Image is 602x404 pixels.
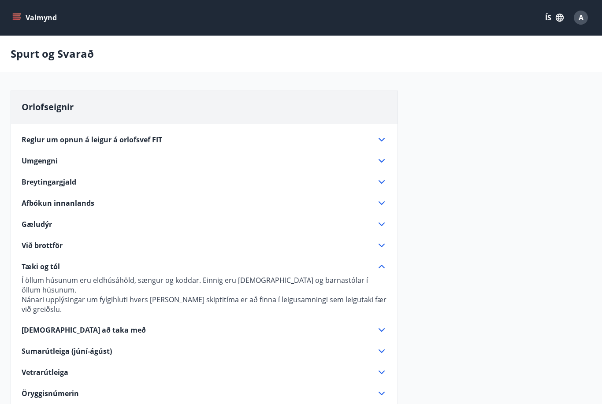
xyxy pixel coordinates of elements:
div: Afbókun innanlands [22,198,387,208]
span: [DEMOGRAPHIC_DATA] að taka með [22,325,146,335]
div: Tæki og tól [22,261,387,272]
span: Tæki og tól [22,262,60,271]
div: Umgengni [22,156,387,166]
span: Sumarútleiga (júní-ágúst) [22,346,112,356]
button: A [570,7,591,28]
p: Nánari upplýsingar um fylgihluti hvers [PERSON_NAME] skiptitíma er að finna í leigusamningi sem l... [22,295,387,314]
span: Við brottför [22,241,63,250]
span: Gæludýr [22,219,52,229]
span: A [579,13,583,22]
div: Við brottför [22,240,387,251]
span: Umgengni [22,156,58,166]
div: Öryggisnúmerin [22,388,387,399]
div: Sumarútleiga (júní-ágúst) [22,346,387,356]
span: Breytingargjald [22,177,76,187]
span: Reglur um opnun á leigur á orlofsvef FIT [22,135,162,145]
div: Gæludýr [22,219,387,230]
span: Öryggisnúmerin [22,389,79,398]
span: Vetrarútleiga [22,367,68,377]
div: Tæki og tól [22,272,387,314]
p: Í öllum húsunum eru eldhúsáhöld, sængur og koddar. Einnig eru [DEMOGRAPHIC_DATA] og barnastólar í... [22,275,387,295]
div: [DEMOGRAPHIC_DATA] að taka með [22,325,387,335]
div: Reglur um opnun á leigur á orlofsvef FIT [22,134,387,145]
button: menu [11,10,60,26]
span: Afbókun innanlands [22,198,94,208]
div: Breytingargjald [22,177,387,187]
button: ÍS [540,10,569,26]
span: Orlofseignir [22,101,74,113]
p: Spurt og Svarað [11,46,94,61]
div: Vetrarútleiga [22,367,387,378]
